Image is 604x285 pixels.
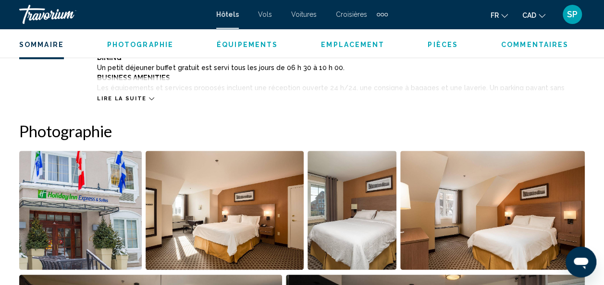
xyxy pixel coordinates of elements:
button: Lire la suite [97,95,154,102]
span: SP [567,10,578,19]
p: Un petit déjeuner buffet gratuit est servi tous les jours de 06 h 30 à 10 h 00. [97,64,585,71]
span: Équipements [217,41,278,48]
button: Emplacement [321,40,384,49]
h2: Photographie [19,121,585,141]
b: Business Amenities [97,74,170,82]
button: Photographie [107,40,173,49]
span: Sommaire [19,41,64,48]
button: Change language [491,8,508,22]
button: Extra navigation items [377,7,388,22]
span: Lire la suite [97,95,146,102]
span: Pièces [428,41,458,48]
button: Open full-screen image slider [308,150,396,270]
span: CAD [522,12,536,19]
button: Open full-screen image slider [19,150,142,270]
a: Travorium [19,5,207,24]
span: Commentaires [501,41,568,48]
button: Équipements [217,40,278,49]
span: Photographie [107,41,173,48]
button: Pièces [428,40,458,49]
button: Sommaire [19,40,64,49]
iframe: Button to launch messaging window [566,247,596,277]
button: Commentaires [501,40,568,49]
a: Hôtels [216,11,239,18]
button: Open full-screen image slider [146,150,304,270]
span: Emplacement [321,41,384,48]
button: Change currency [522,8,545,22]
button: User Menu [560,4,585,24]
a: Voitures [291,11,317,18]
a: Croisières [336,11,367,18]
a: Vols [258,11,272,18]
span: fr [491,12,499,19]
button: Open full-screen image slider [400,150,585,270]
